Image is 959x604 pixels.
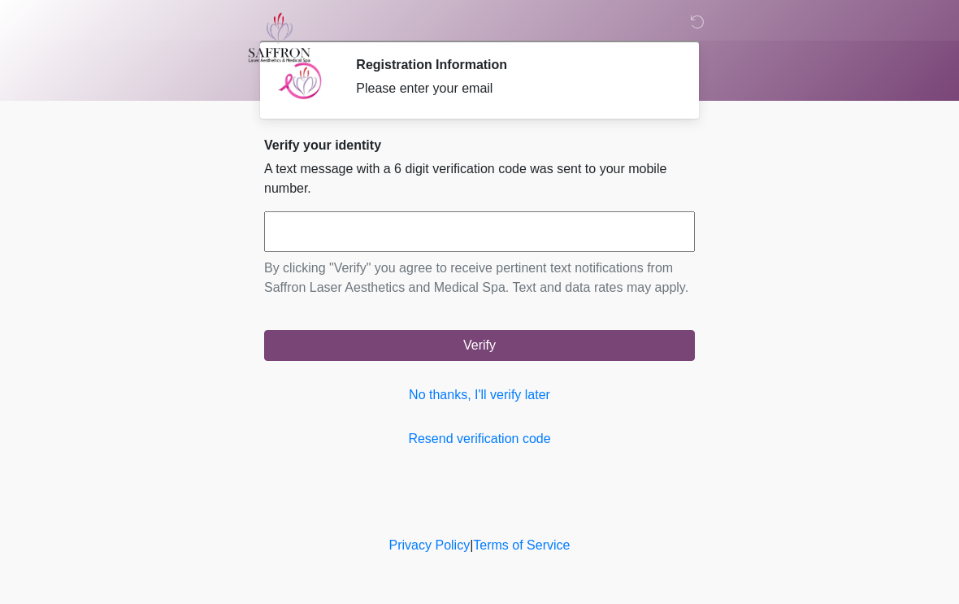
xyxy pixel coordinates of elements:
a: No thanks, I'll verify later [264,385,695,405]
a: Privacy Policy [389,538,471,552]
a: Terms of Service [473,538,570,552]
a: Resend verification code [264,429,695,449]
p: By clicking "Verify" you agree to receive pertinent text notifications from Saffron Laser Aesthet... [264,259,695,298]
p: A text message with a 6 digit verification code was sent to your mobile number. [264,159,695,198]
a: | [470,538,473,552]
img: Agent Avatar [276,57,325,106]
h2: Verify your identity [264,137,695,153]
div: Please enter your email [356,79,670,98]
img: Saffron Laser Aesthetics and Medical Spa Logo [248,12,311,63]
button: Verify [264,330,695,361]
